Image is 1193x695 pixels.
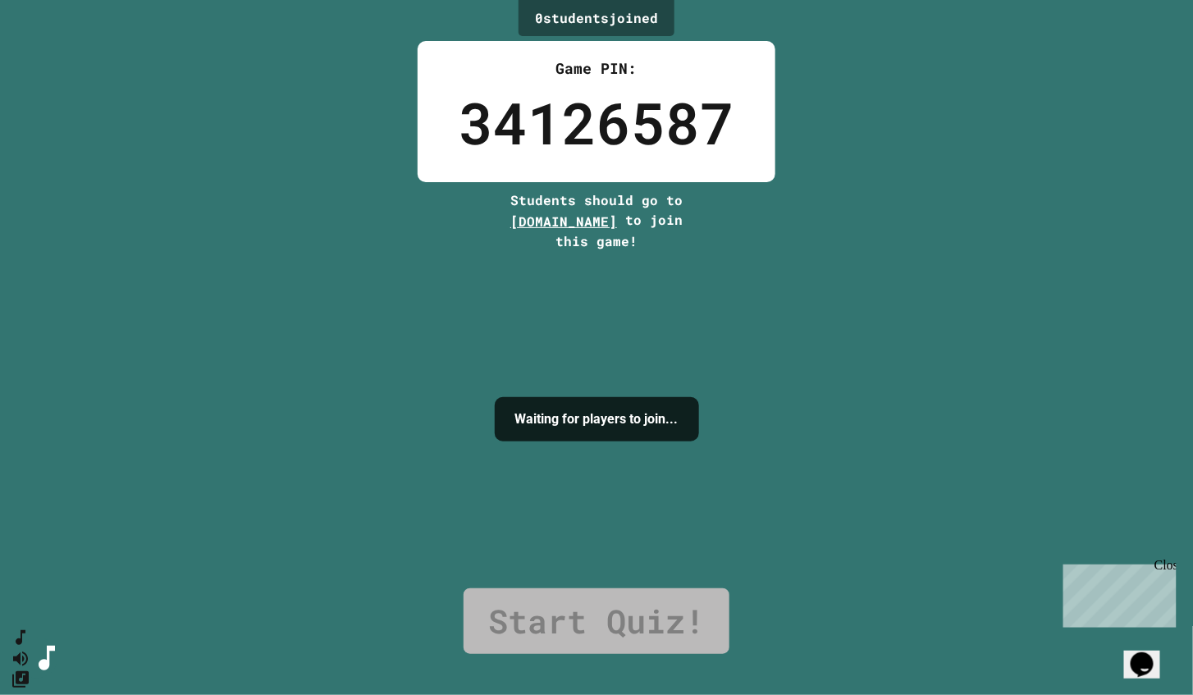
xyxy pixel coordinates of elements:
[1124,629,1177,679] iframe: chat widget
[515,409,679,429] h4: Waiting for players to join...
[11,669,30,689] button: Change Music
[11,648,30,669] button: Mute music
[510,213,617,230] span: [DOMAIN_NAME]
[494,190,699,251] div: Students should go to to join this game!
[1057,558,1177,628] iframe: chat widget
[11,628,30,648] button: SpeedDial basic example
[464,588,729,654] a: Start Quiz!
[459,57,734,80] div: Game PIN:
[459,80,734,166] div: 34126587
[7,7,113,104] div: Chat with us now!Close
